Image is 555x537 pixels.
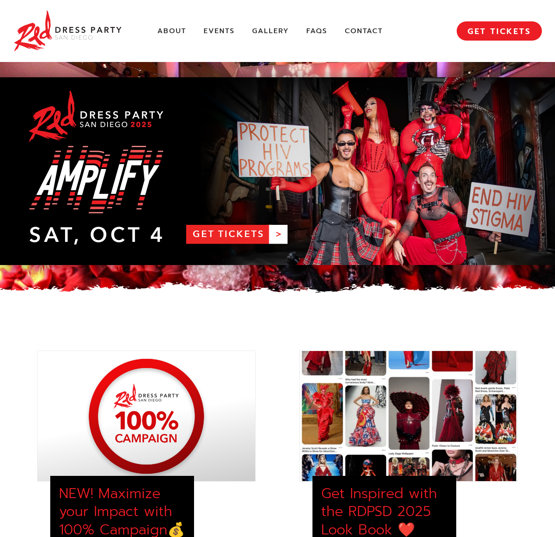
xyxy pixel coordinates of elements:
[457,21,542,41] a: GET TICKETS
[204,27,235,36] a: Events
[252,27,289,36] a: Gallery
[345,27,383,36] a: Contact
[306,27,327,36] a: FAQs
[13,9,122,53] img: Red Dress Party San Diego
[157,27,186,36] a: About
